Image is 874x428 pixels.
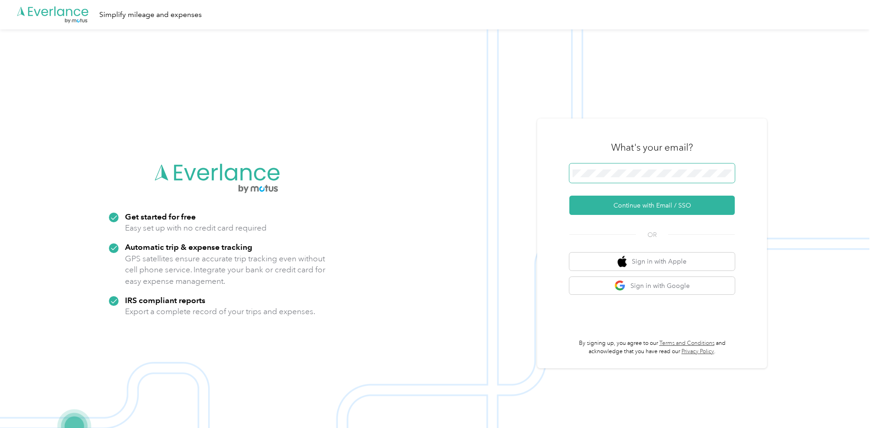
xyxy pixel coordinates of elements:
[569,253,735,270] button: apple logoSign in with Apple
[659,340,715,347] a: Terms and Conditions
[681,348,714,355] a: Privacy Policy
[618,256,627,267] img: apple logo
[125,306,315,317] p: Export a complete record of your trips and expenses.
[569,277,735,295] button: google logoSign in with Google
[99,9,202,21] div: Simplify mileage and expenses
[614,280,626,292] img: google logo
[636,230,668,240] span: OR
[125,212,196,221] strong: Get started for free
[569,196,735,215] button: Continue with Email / SSO
[125,253,326,287] p: GPS satellites ensure accurate trip tracking even without cell phone service. Integrate your bank...
[125,295,205,305] strong: IRS compliant reports
[611,141,693,154] h3: What's your email?
[125,222,267,234] p: Easy set up with no credit card required
[569,339,735,355] p: By signing up, you agree to our and acknowledge that you have read our .
[125,242,252,252] strong: Automatic trip & expense tracking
